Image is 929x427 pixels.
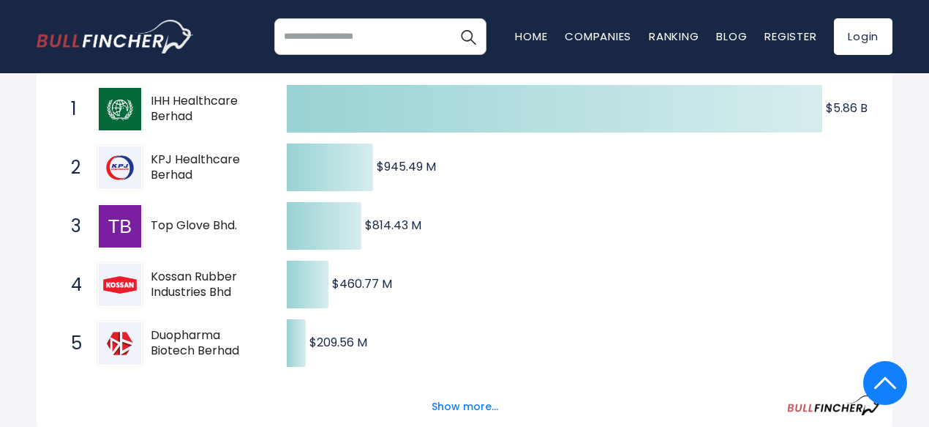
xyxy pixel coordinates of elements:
[99,146,141,189] img: KPJ Healthcare Berhad
[64,272,78,297] span: 4
[309,334,367,351] text: $209.56 M
[151,270,261,300] span: Kossan Rubber Industries Bhd
[64,155,78,180] span: 2
[151,218,261,234] span: Top Glove Bhd.
[99,205,141,248] img: Top Glove Bhd.
[99,264,141,306] img: Kossan Rubber Industries Bhd
[64,214,78,239] span: 3
[365,217,421,234] text: $814.43 M
[37,20,194,53] a: Go to homepage
[99,322,141,365] img: Duopharma Biotech Berhad
[151,152,261,183] span: KPJ Healthcare Berhad
[64,331,78,356] span: 5
[99,88,141,130] img: IHH Healthcare Berhad
[151,328,261,359] span: Duopharma Biotech Berhad
[649,29,699,44] a: Ranking
[151,94,261,125] span: IHH Healthcare Berhad
[423,395,507,419] button: Show more...
[565,29,631,44] a: Companies
[515,29,547,44] a: Home
[377,158,436,175] text: $945.49 M
[450,18,486,55] button: Search
[37,20,194,53] img: bullfincher logo
[834,18,892,55] a: Login
[826,100,868,116] text: $5.86 B
[64,97,78,122] span: 1
[716,29,747,44] a: Blog
[332,275,392,292] text: $460.77 M
[764,29,816,44] a: Register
